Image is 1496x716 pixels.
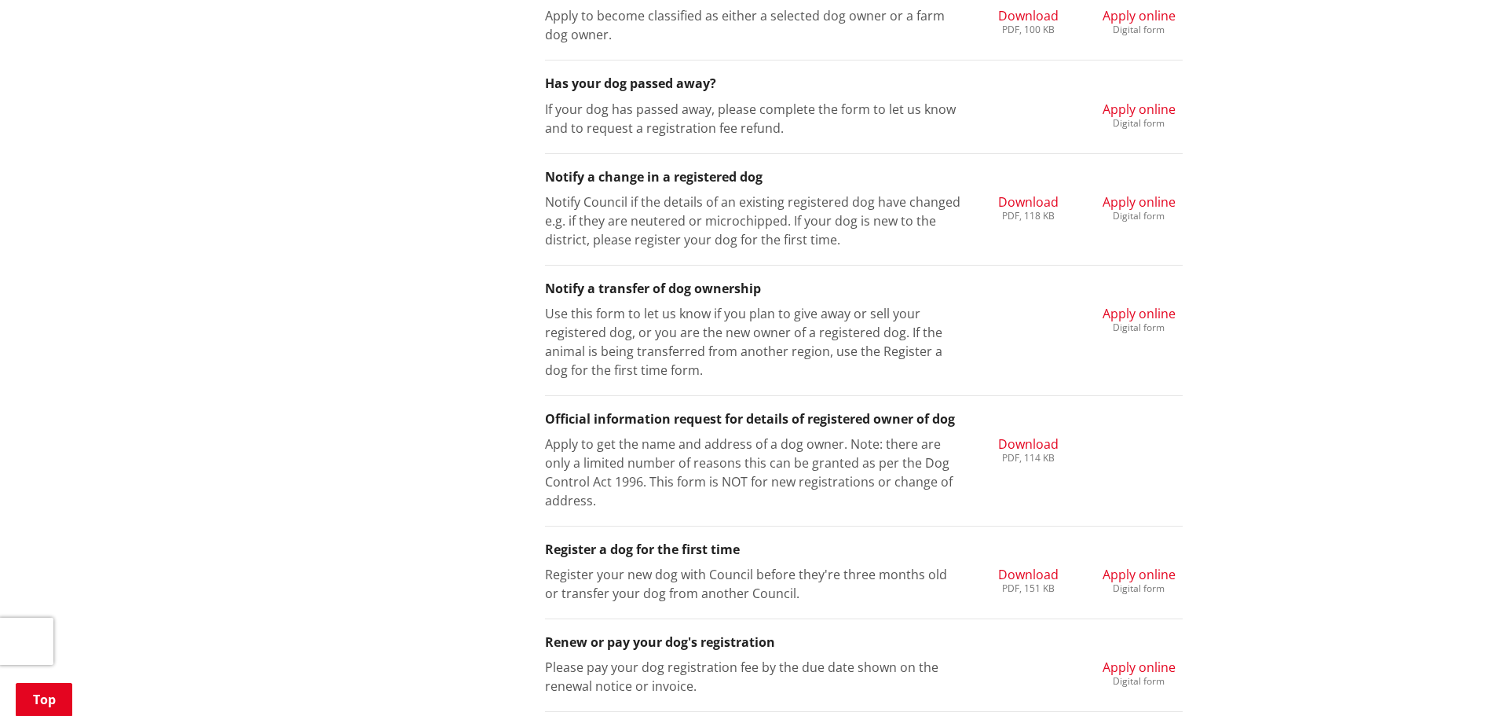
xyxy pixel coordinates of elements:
[1103,565,1176,593] a: Apply online Digital form
[998,566,1059,583] span: Download
[545,412,1183,427] h3: Official information request for details of registered owner of dog
[1103,6,1176,35] a: Apply online Digital form
[1103,323,1176,332] div: Digital form
[1103,659,1176,676] span: Apply online
[1103,305,1176,322] span: Apply online
[998,193,1059,221] a: Download PDF, 118 KB
[998,435,1059,463] a: Download PDF, 114 KB
[545,565,962,603] p: Register your new dog with Council before they're three months old or transfer your dog from anot...
[998,435,1059,453] span: Download
[1103,7,1176,24] span: Apply online
[1103,211,1176,221] div: Digital form
[1103,304,1176,332] a: Apply online Digital form
[1103,100,1176,128] a: Apply online Digital form
[545,304,962,380] p: Use this form to let us know if you plan to give away or sell your registered dog, or you are the...
[545,435,962,510] p: Apply to get the name and address of a dog owner. Note: there are only a limited number of reason...
[1103,658,1176,686] a: Apply online Digital form
[1424,650,1480,707] iframe: Messenger Launcher
[1103,566,1176,583] span: Apply online
[545,635,1183,650] h3: Renew or pay your dog's registration
[545,193,962,249] p: Notify Council if the details of an existing registered dog have changed e.g. if they are neutere...
[1103,584,1176,593] div: Digital form
[545,281,1183,296] h3: Notify a transfer of dog ownership
[998,453,1059,463] div: PDF, 114 KB
[998,584,1059,593] div: PDF, 151 KB
[1103,193,1176,211] span: Apply online
[998,211,1059,221] div: PDF, 118 KB
[545,76,1183,91] h3: Has your dog passed away?
[998,6,1059,35] a: Download PDF, 100 KB
[998,7,1059,24] span: Download
[998,193,1059,211] span: Download
[1103,193,1176,221] a: Apply online Digital form
[998,565,1059,593] a: Download PDF, 151 KB
[1103,25,1176,35] div: Digital form
[1103,101,1176,118] span: Apply online
[1103,677,1176,686] div: Digital form
[545,100,962,138] p: If your dog has passed away, please complete the form to let us know and to request a registratio...
[998,25,1059,35] div: PDF, 100 KB
[545,542,1183,557] h3: Register a dog for the first time
[545,658,962,696] p: Please pay your dog registration fee by the due date shown on the renewal notice or invoice.
[16,683,72,716] a: Top
[545,170,1183,185] h3: Notify a change in a registered dog
[545,6,962,44] p: Apply to become classified as either a selected dog owner or a farm dog owner.
[1103,119,1176,128] div: Digital form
